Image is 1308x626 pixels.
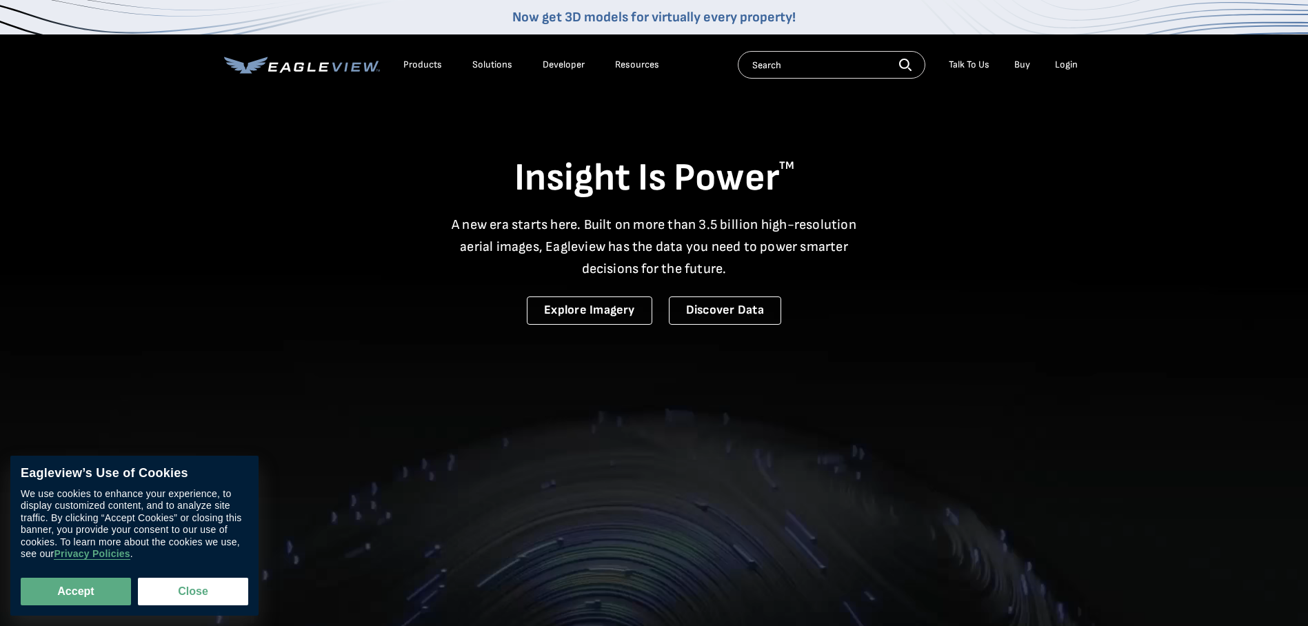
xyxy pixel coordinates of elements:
[21,488,248,561] div: We use cookies to enhance your experience, to display customized content, and to analyze site tra...
[224,154,1085,203] h1: Insight Is Power
[138,578,248,605] button: Close
[949,59,989,71] div: Talk To Us
[615,59,659,71] div: Resources
[1055,59,1078,71] div: Login
[512,9,796,26] a: Now get 3D models for virtually every property!
[472,59,512,71] div: Solutions
[443,214,865,280] p: A new era starts here. Built on more than 3.5 billion high-resolution aerial images, Eagleview ha...
[738,51,925,79] input: Search
[669,296,781,325] a: Discover Data
[543,59,585,71] a: Developer
[527,296,652,325] a: Explore Imagery
[403,59,442,71] div: Products
[21,466,248,481] div: Eagleview’s Use of Cookies
[779,159,794,172] sup: TM
[54,549,130,561] a: Privacy Policies
[1014,59,1030,71] a: Buy
[21,578,131,605] button: Accept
